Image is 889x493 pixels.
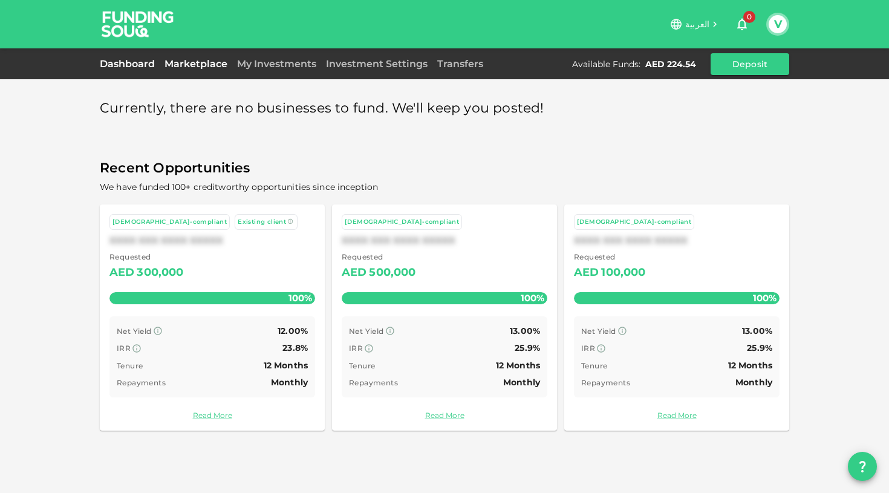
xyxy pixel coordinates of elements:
span: Requested [109,251,184,263]
a: Read More [574,410,780,421]
span: Monthly [503,377,540,388]
span: Tenure [581,361,607,370]
a: My Investments [232,58,321,70]
div: XXXX XXX XXXX XXXXX [342,235,547,246]
a: Investment Settings [321,58,432,70]
button: 0 [730,12,754,36]
div: 300,000 [137,263,183,282]
span: Repayments [349,378,398,387]
span: 13.00% [742,325,772,336]
div: XXXX XXX XXXX XXXXX [109,235,315,246]
button: question [848,452,877,481]
span: Monthly [735,377,772,388]
a: [DEMOGRAPHIC_DATA]-compliant Existing clientXXXX XXX XXXX XXXXX Requested AED300,000100% Net Yiel... [100,204,325,431]
span: 25.9% [747,342,772,353]
button: V [769,15,787,33]
span: IRR [349,344,363,353]
span: Repayments [117,378,166,387]
span: Requested [342,251,416,263]
span: العربية [685,19,709,30]
span: 12 Months [496,360,540,371]
span: Tenure [117,361,143,370]
a: Marketplace [160,58,232,70]
a: [DEMOGRAPHIC_DATA]-compliantXXXX XXX XXXX XXXXX Requested AED100,000100% Net Yield 13.00% IRR 25.... [564,204,789,431]
span: Existing client [238,218,286,226]
span: IRR [117,344,131,353]
div: [DEMOGRAPHIC_DATA]-compliant [577,217,691,227]
span: 0 [743,11,755,23]
span: 12 Months [728,360,772,371]
span: Net Yield [581,327,616,336]
a: Read More [342,410,547,421]
span: 100% [518,289,547,307]
a: Read More [109,410,315,421]
button: Deposit [711,53,789,75]
span: Net Yield [117,327,152,336]
span: 25.9% [515,342,540,353]
span: We have funded 100+ creditworthy opportunities since inception [100,181,378,192]
div: [DEMOGRAPHIC_DATA]-compliant [345,217,459,227]
span: Requested [574,251,646,263]
span: 12.00% [278,325,308,336]
div: 500,000 [369,263,415,282]
span: Tenure [349,361,375,370]
span: 23.8% [282,342,308,353]
div: [DEMOGRAPHIC_DATA]-compliant [112,217,227,227]
div: 100,000 [601,263,645,282]
div: AED [342,263,366,282]
span: IRR [581,344,595,353]
span: Repayments [581,378,630,387]
div: Available Funds : [572,58,640,70]
div: AED [574,263,599,282]
span: 12 Months [264,360,308,371]
div: AED [109,263,134,282]
div: AED 224.54 [645,58,696,70]
div: XXXX XXX XXXX XXXXX [574,235,780,246]
a: Transfers [432,58,488,70]
a: [DEMOGRAPHIC_DATA]-compliantXXXX XXX XXXX XXXXX Requested AED500,000100% Net Yield 13.00% IRR 25.... [332,204,557,431]
span: Monthly [271,377,308,388]
span: 100% [750,289,780,307]
a: Dashboard [100,58,160,70]
span: Net Yield [349,327,384,336]
span: Recent Opportunities [100,157,789,180]
span: 13.00% [510,325,540,336]
span: Currently, there are no businesses to fund. We'll keep you posted! [100,97,544,120]
span: 100% [285,289,315,307]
